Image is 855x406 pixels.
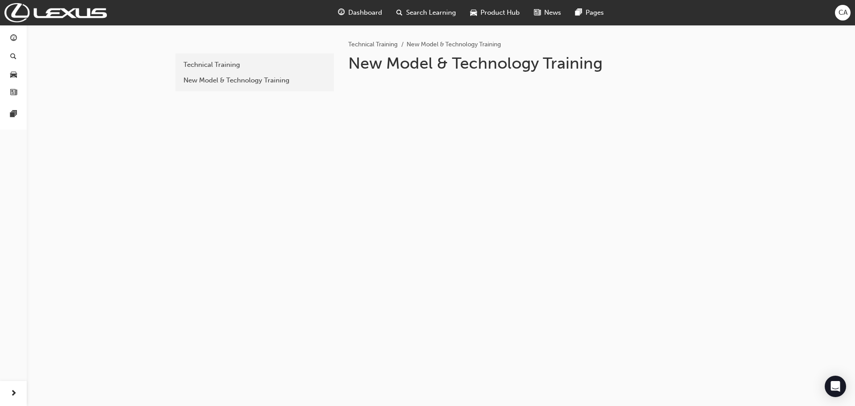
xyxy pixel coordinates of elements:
[568,4,611,22] a: pages-iconPages
[10,89,17,97] span: news-icon
[470,7,477,18] span: car-icon
[544,8,561,18] span: News
[4,3,107,22] img: Trak
[348,8,382,18] span: Dashboard
[331,4,389,22] a: guage-iconDashboard
[406,8,456,18] span: Search Learning
[527,4,568,22] a: news-iconNews
[10,35,17,43] span: guage-icon
[179,57,330,73] a: Technical Training
[10,111,17,119] span: pages-icon
[183,75,326,86] div: New Model & Technology Training
[338,7,345,18] span: guage-icon
[586,8,604,18] span: Pages
[183,60,326,70] div: Technical Training
[839,8,847,18] span: CA
[10,388,17,399] span: next-icon
[348,53,640,73] h1: New Model & Technology Training
[389,4,463,22] a: search-iconSearch Learning
[575,7,582,18] span: pages-icon
[179,73,330,88] a: New Model & Technology Training
[348,41,398,48] a: Technical Training
[463,4,527,22] a: car-iconProduct Hub
[10,71,17,79] span: car-icon
[396,7,403,18] span: search-icon
[534,7,541,18] span: news-icon
[10,53,16,61] span: search-icon
[825,376,846,397] div: Open Intercom Messenger
[835,5,851,21] button: CA
[407,40,501,50] li: New Model & Technology Training
[480,8,520,18] span: Product Hub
